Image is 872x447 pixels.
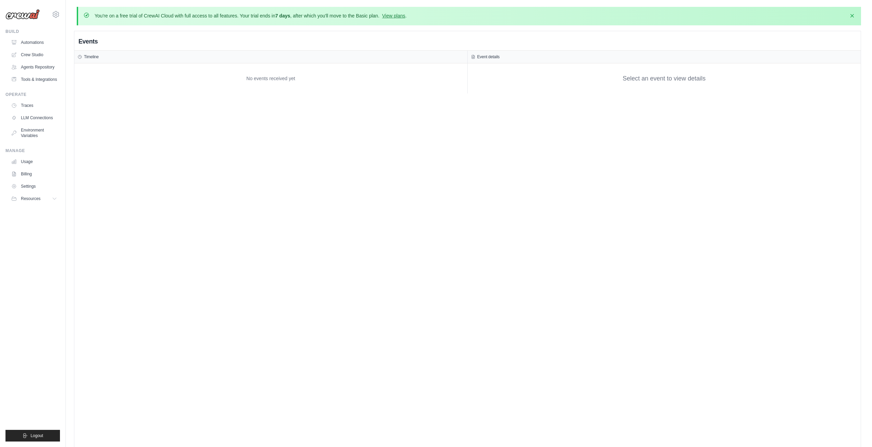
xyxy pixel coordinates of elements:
[8,62,60,73] a: Agents Repository
[8,181,60,192] a: Settings
[8,169,60,179] a: Billing
[8,100,60,111] a: Traces
[78,37,98,46] h2: Events
[8,74,60,85] a: Tools & Integrations
[8,193,60,204] button: Resources
[8,156,60,167] a: Usage
[95,12,407,19] p: You're on a free trial of CrewAI Cloud with full access to all features. Your trial ends in , aft...
[477,54,500,60] h3: Event details
[30,433,43,438] span: Logout
[5,430,60,442] button: Logout
[8,37,60,48] a: Automations
[8,125,60,141] a: Environment Variables
[623,74,705,83] div: Select an event to view details
[8,49,60,60] a: Crew Studio
[84,54,99,60] h3: Timeline
[5,92,60,97] div: Operate
[8,112,60,123] a: LLM Connections
[275,13,290,18] strong: 7 days
[5,9,40,20] img: Logo
[5,148,60,153] div: Manage
[78,67,464,90] div: No events received yet
[5,29,60,34] div: Build
[382,13,405,18] a: View plans
[21,196,40,201] span: Resources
